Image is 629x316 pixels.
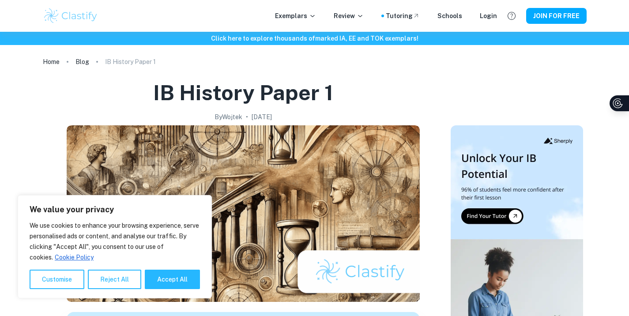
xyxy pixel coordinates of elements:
div: We value your privacy [18,195,212,298]
img: IB History Paper 1 cover image [67,125,420,302]
a: Cookie Policy [54,253,94,261]
button: Help and Feedback [504,8,519,23]
h2: [DATE] [252,112,272,122]
button: Customise [30,270,84,289]
button: JOIN FOR FREE [526,8,587,24]
p: We use cookies to enhance your browsing experience, serve personalised ads or content, and analys... [30,220,200,263]
a: Tutoring [386,11,420,21]
button: Reject All [88,270,141,289]
a: Login [480,11,497,21]
a: Home [43,56,60,68]
p: Review [334,11,364,21]
img: Clastify logo [43,7,99,25]
a: Schools [437,11,462,21]
h1: IB History Paper 1 [153,79,333,107]
h6: Click here to explore thousands of marked IA, EE and TOK exemplars ! [2,34,627,43]
p: IB History Paper 1 [105,57,156,67]
p: We value your privacy [30,204,200,215]
button: Accept All [145,270,200,289]
p: • [246,112,248,122]
p: Exemplars [275,11,316,21]
h2: By Wojtek [215,112,242,122]
a: Blog [75,56,89,68]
